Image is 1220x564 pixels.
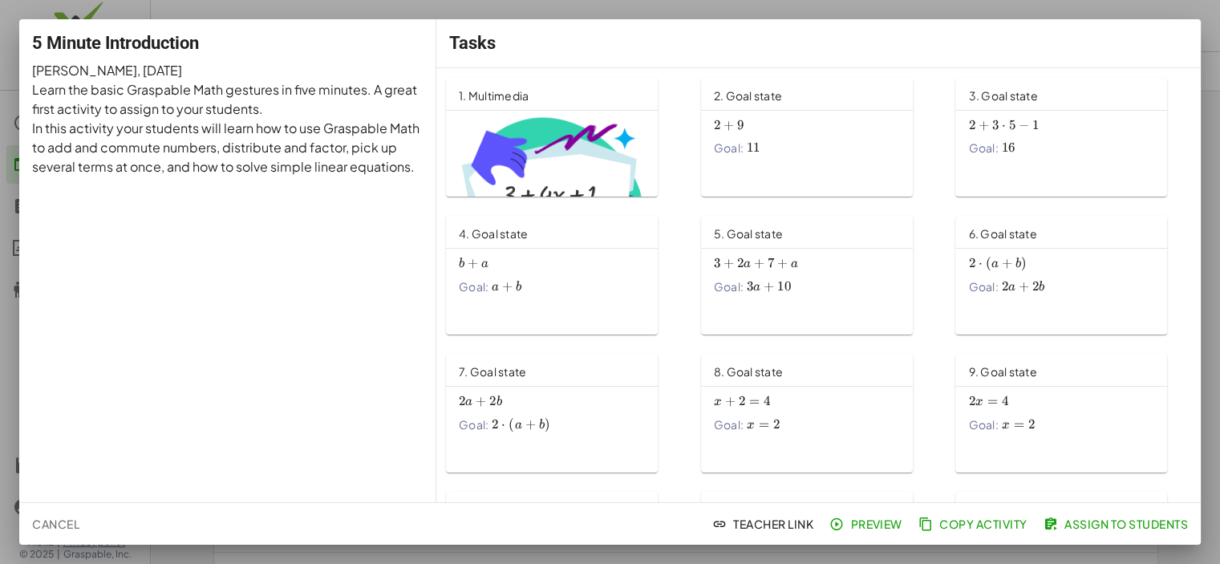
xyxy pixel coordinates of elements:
[1018,117,1028,133] span: −
[968,226,1036,241] span: 6. Goal state
[459,88,529,103] span: 1. Multimedia
[26,509,86,538] button: Cancel
[502,278,513,294] span: +
[1001,117,1005,133] span: ⋅
[955,78,1191,197] a: 3. Goal stateGoal:
[968,393,975,409] span: 2
[459,278,488,295] span: Goal:
[481,258,488,270] span: a
[753,281,760,294] span: a
[747,419,755,432] span: x
[714,416,744,433] span: Goal:
[987,393,998,409] span: =
[1002,419,1010,432] span: x
[1039,281,1044,294] span: b
[459,364,526,379] span: 7. Goal state
[714,396,722,408] span: x
[968,88,1037,103] span: 3. Goal state
[446,216,682,335] a: 4. Goal stateGoal:
[1002,255,1012,271] span: +
[749,393,760,409] span: =
[1014,416,1024,432] span: =
[764,278,774,294] span: +
[764,393,770,409] span: 4
[773,416,780,432] span: 2
[968,117,975,133] span: 2
[777,278,791,294] span: 10
[446,78,682,197] a: 1. Multimedia
[465,396,472,408] span: a
[714,278,744,295] span: Goal:
[714,226,783,241] span: 5. Goal state
[476,393,486,409] span: +
[459,114,645,264] img: 0693f8568b74c82c9916f7e4627066a63b0fb68adf4cbd55bb6660eff8c96cd8.png
[978,255,982,271] span: ⋅
[754,255,764,271] span: +
[955,216,1191,335] a: 6. Goal stateGoal:
[1019,278,1029,294] span: +
[539,419,545,432] span: b
[1047,517,1188,531] span: Assign to Students
[1008,281,1015,294] span: a
[1002,393,1008,409] span: 4
[501,416,505,432] span: ⋅
[723,255,734,271] span: +
[525,416,536,432] span: +
[489,393,496,409] span: 2
[1021,255,1027,271] span: )
[1008,117,1015,133] span: 5
[509,416,514,432] span: (
[715,517,813,531] span: Teacher Link
[826,509,909,538] button: Preview
[991,258,999,270] span: a
[968,140,998,156] span: Goal:
[833,517,902,531] span: Preview
[1032,278,1039,294] span: 2
[915,509,1034,538] button: Copy Activity
[777,255,788,271] span: +
[515,419,522,432] span: a
[1002,140,1015,156] span: 16
[968,255,975,271] span: 2
[1032,117,1038,133] span: 1
[714,140,744,156] span: Goal:
[737,255,744,271] span: 2
[714,255,720,271] span: 3
[32,62,137,79] span: [PERSON_NAME]
[725,393,736,409] span: +
[968,416,998,433] span: Goal:
[709,509,820,538] button: Teacher Link
[975,396,983,408] span: x
[701,216,937,335] a: 5. Goal stateGoal:
[968,364,1036,379] span: 9. Goal state
[922,517,1027,531] span: Copy Activity
[459,258,464,270] span: b
[701,78,937,197] a: 2. Goal stateGoal:
[545,416,550,432] span: )
[492,416,498,432] span: 2
[714,88,782,103] span: 2. Goal state
[446,354,682,473] a: 7. Goal stateGoal:
[32,517,79,531] span: Cancel
[768,255,774,271] span: 7
[492,281,499,294] span: a
[137,62,182,79] span: , [DATE]
[991,117,998,133] span: 3
[1028,416,1035,432] span: 2
[516,281,521,294] span: b
[747,278,753,294] span: 3
[1015,258,1021,270] span: b
[739,393,745,409] span: 2
[1002,278,1008,294] span: 2
[468,255,478,271] span: +
[747,140,760,156] span: 11
[714,117,720,133] span: 2
[968,278,998,295] span: Goal:
[723,117,734,133] span: +
[459,393,465,409] span: 2
[714,364,783,379] span: 8. Goal state
[737,117,744,133] span: 9
[459,226,528,241] span: 4. Goal state
[436,19,1201,67] div: Tasks
[32,80,424,119] p: Learn the basic Graspable Math gestures in five minutes. A great first activity to assign to your...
